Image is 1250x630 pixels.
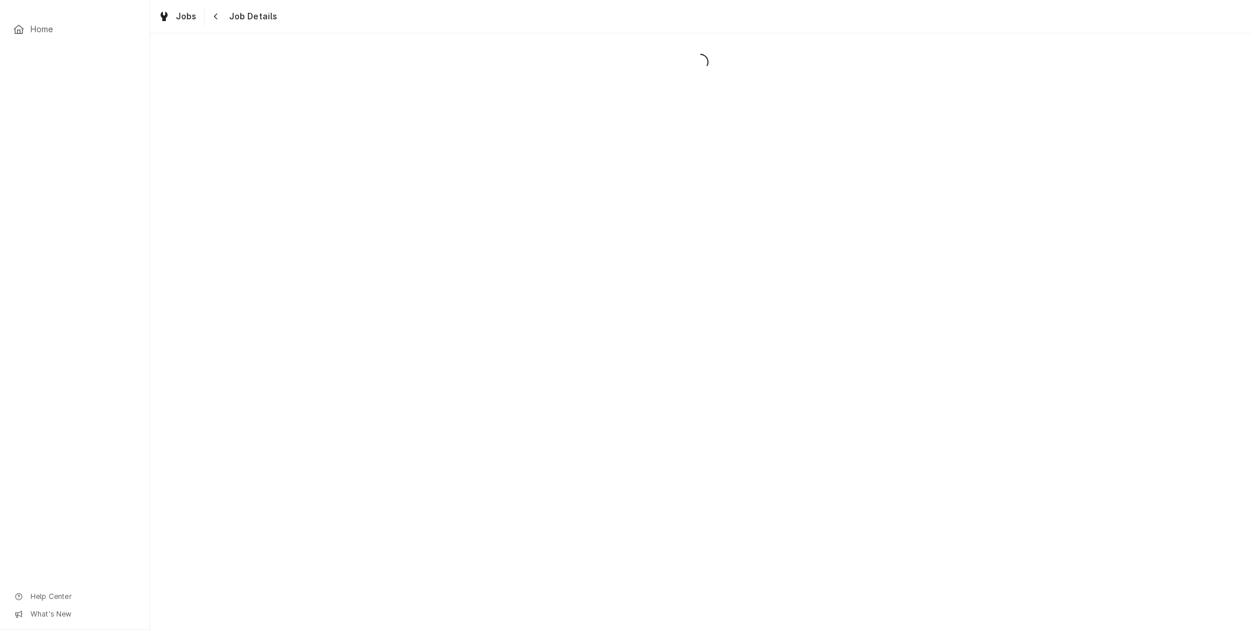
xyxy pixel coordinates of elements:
[7,588,142,605] a: Go to Help Center
[150,50,1250,74] span: Loading...
[176,11,197,22] span: Jobs
[226,11,278,22] span: Job Details
[154,7,202,26] a: Jobs
[7,20,142,39] a: Home
[7,606,142,622] a: Go to What's New
[207,7,226,26] button: Navigate back
[30,592,135,601] span: Help Center
[30,23,137,35] span: Home
[30,610,135,619] span: What's New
